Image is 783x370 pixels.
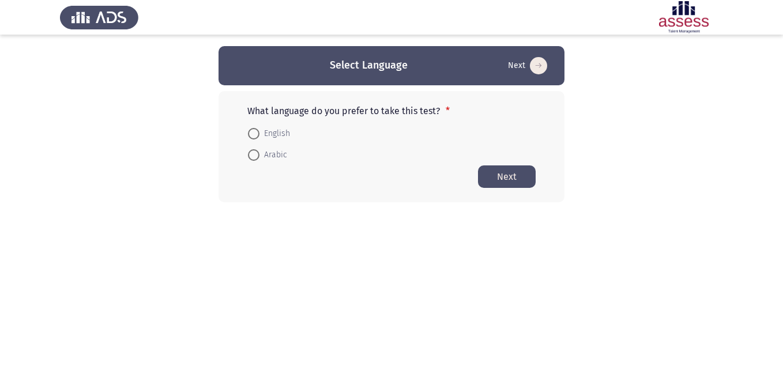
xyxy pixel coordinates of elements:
span: Arabic [259,148,287,162]
span: English [259,127,290,141]
h3: Select Language [330,58,408,73]
p: What language do you prefer to take this test? [247,105,536,116]
button: Start assessment [505,56,551,75]
button: Start assessment [478,165,536,188]
img: Assessment logo of ASSESS Employability - EBI [645,1,723,33]
img: Assess Talent Management logo [60,1,138,33]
